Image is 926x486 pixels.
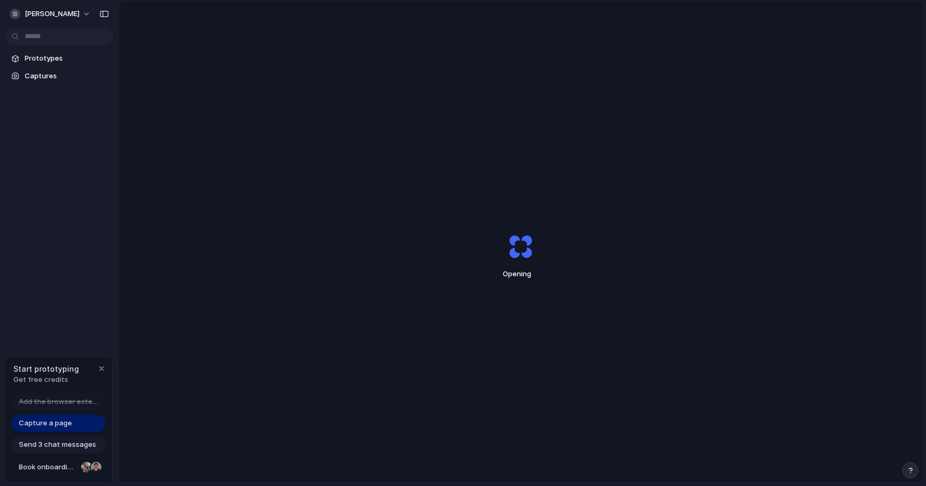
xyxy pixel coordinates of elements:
[13,374,79,385] span: Get free credits
[90,461,103,474] div: Christian Iacullo
[80,461,93,474] div: Nicole Kubica
[19,462,77,473] span: Book onboarding call
[25,9,79,19] span: [PERSON_NAME]
[11,459,106,476] a: Book onboarding call
[19,418,72,429] span: Capture a page
[5,5,96,23] button: [PERSON_NAME]
[19,396,99,407] span: Add the browser extension
[13,363,79,374] span: Start prototyping
[19,439,96,450] span: Send 3 chat messages
[5,50,113,67] a: Prototypes
[5,68,113,84] a: Captures
[25,53,108,64] span: Prototypes
[25,71,108,82] span: Captures
[484,269,556,279] span: Opening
